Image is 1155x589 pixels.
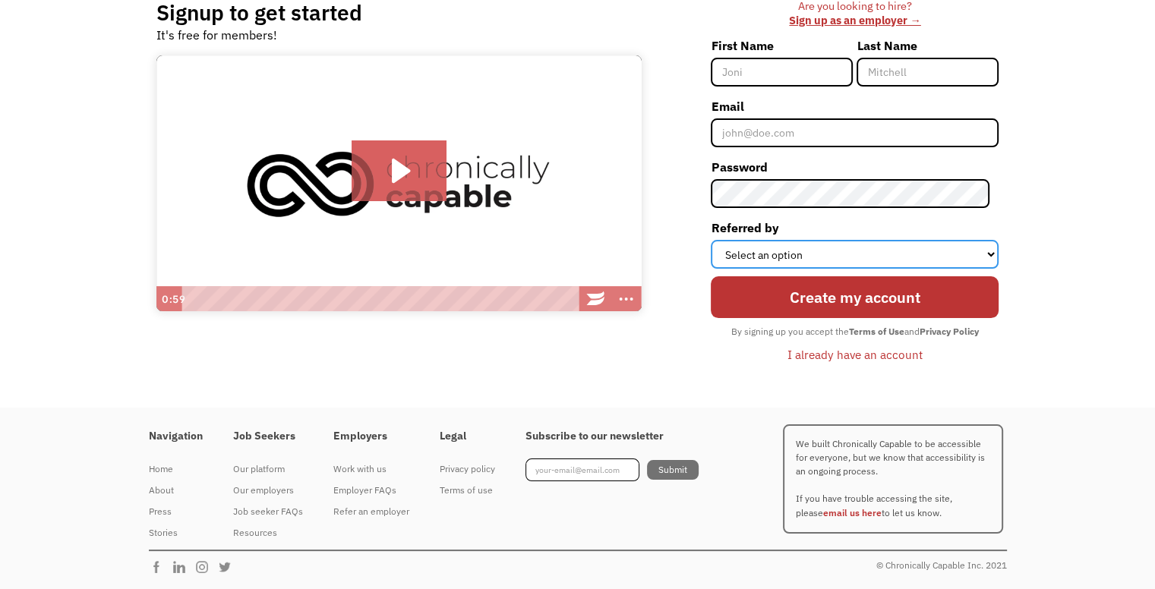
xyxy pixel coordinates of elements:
p: We built Chronically Capable to be accessible for everyone, but we know that accessibility is an ... [783,424,1003,534]
a: Work with us [333,458,409,480]
div: Employer FAQs [333,481,409,499]
form: Member-Signup-Form [711,33,999,367]
div: Resources [233,524,303,542]
label: First Name [711,33,853,58]
div: Work with us [333,460,409,478]
img: Chronically Capable Facebook Page [149,559,172,575]
a: Press [149,501,203,522]
label: Password [711,155,999,179]
div: Refer an employer [333,502,409,521]
h4: Job Seekers [233,430,303,443]
label: Email [711,94,999,118]
a: Employer FAQs [333,480,409,501]
img: Introducing Chronically Capable [156,55,642,312]
a: Job seeker FAQs [233,501,303,522]
input: Mitchell [857,58,999,87]
a: Refer an employer [333,501,409,522]
button: Show more buttons [611,286,642,312]
a: Privacy policy [440,458,495,480]
img: Chronically Capable Twitter Page [217,559,240,575]
a: Stories [149,522,203,543]
div: Playbar [189,286,573,312]
a: Our employers [233,480,303,501]
input: your-email@email.com [525,458,639,481]
a: Resources [233,522,303,543]
div: By signing up you accept the and [724,322,986,342]
input: Create my account [711,276,999,318]
h4: Subscribe to our newsletter [525,430,699,443]
h4: Navigation [149,430,203,443]
h4: Legal [440,430,495,443]
div: Stories [149,524,203,542]
a: Home [149,458,203,480]
input: Submit [647,460,699,480]
div: Press [149,502,203,521]
a: Sign up as an employer → [789,13,920,27]
div: Home [149,460,203,478]
a: I already have an account [776,342,934,367]
div: I already have an account [787,345,923,364]
label: Referred by [711,216,999,240]
div: © Chronically Capable Inc. 2021 [876,556,1007,575]
label: Last Name [857,33,999,58]
div: Our employers [233,481,303,499]
a: Our platform [233,458,303,480]
a: About [149,480,203,501]
h4: Employers [333,430,409,443]
input: Joni [711,58,853,87]
div: Privacy policy [440,460,495,478]
a: email us here [823,507,882,518]
strong: Terms of Use [849,326,904,337]
form: Footer Newsletter [525,458,699,481]
img: Chronically Capable Instagram Page [194,559,217,575]
div: About [149,481,203,499]
div: Job seeker FAQs [233,502,303,521]
div: It's free for members! [156,26,277,44]
a: Terms of use [440,480,495,501]
div: Terms of use [440,481,495,499]
div: Our platform [233,460,303,478]
input: john@doe.com [711,118,999,147]
a: Wistia Logo -- Learn More [581,286,611,312]
button: Play Video: Introducing Chronically Capable [352,140,447,201]
img: Chronically Capable Linkedin Page [172,559,194,575]
strong: Privacy Policy [920,326,979,337]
